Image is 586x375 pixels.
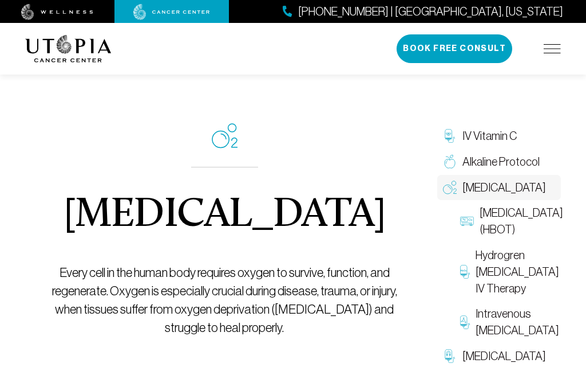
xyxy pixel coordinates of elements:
button: Book Free Consult [397,34,512,63]
span: Alkaline Protocol [462,154,540,170]
img: IV Vitamin C [443,129,457,143]
a: [MEDICAL_DATA] (HBOT) [454,200,561,243]
a: Alkaline Protocol [437,149,561,175]
span: [PHONE_NUMBER] | [GEOGRAPHIC_DATA], [US_STATE] [298,3,563,20]
span: Hydrogren [MEDICAL_DATA] IV Therapy [476,247,559,296]
img: logo [25,35,112,62]
p: Every cell in the human body requires oxygen to survive, function, and regenerate. Oxygen is espe... [39,264,410,337]
img: Hyperbaric Oxygen Therapy (HBOT) [460,214,474,228]
a: [MEDICAL_DATA] [437,343,561,369]
img: Oxygen Therapy [443,181,457,194]
img: Hydrogren Peroxide IV Therapy [460,265,470,279]
img: icon [212,123,237,149]
a: Intravenous [MEDICAL_DATA] [454,301,561,343]
img: icon-hamburger [544,44,561,53]
img: cancer center [133,4,210,20]
a: IV Vitamin C [437,123,561,149]
a: Hydrogren [MEDICAL_DATA] IV Therapy [454,243,561,301]
span: Intravenous [MEDICAL_DATA] [476,306,559,339]
img: Chelation Therapy [443,349,457,363]
span: [MEDICAL_DATA] [462,179,546,196]
img: Intravenous Ozone Therapy [460,315,470,329]
span: IV Vitamin C [462,128,517,144]
img: wellness [21,4,93,20]
span: [MEDICAL_DATA] (HBOT) [480,205,563,238]
a: [MEDICAL_DATA] [437,175,561,201]
a: [PHONE_NUMBER] | [GEOGRAPHIC_DATA], [US_STATE] [283,3,563,20]
span: [MEDICAL_DATA] [462,348,546,365]
img: Alkaline Protocol [443,155,457,169]
h1: [MEDICAL_DATA] [64,195,386,236]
